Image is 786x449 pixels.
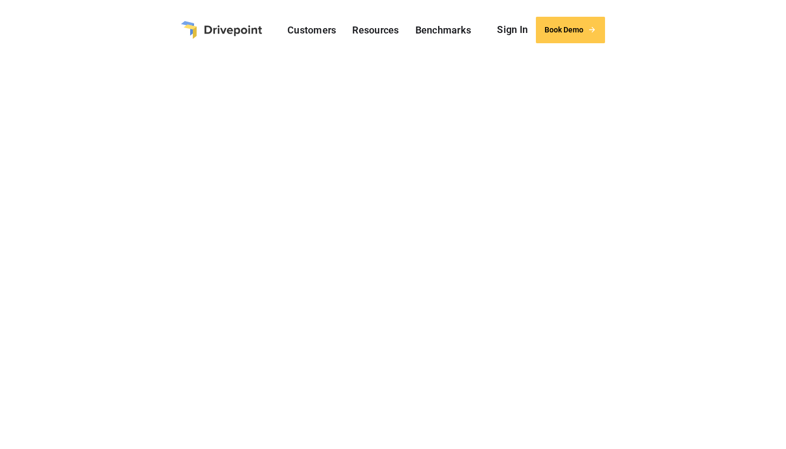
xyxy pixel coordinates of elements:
a: home [181,21,262,39]
a: Book Demo [536,17,605,43]
a: Resources [347,22,404,38]
a: Benchmarks [410,22,477,38]
div: Book Demo [545,25,583,35]
a: Customers [282,22,341,38]
a: Sign In [492,22,533,38]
